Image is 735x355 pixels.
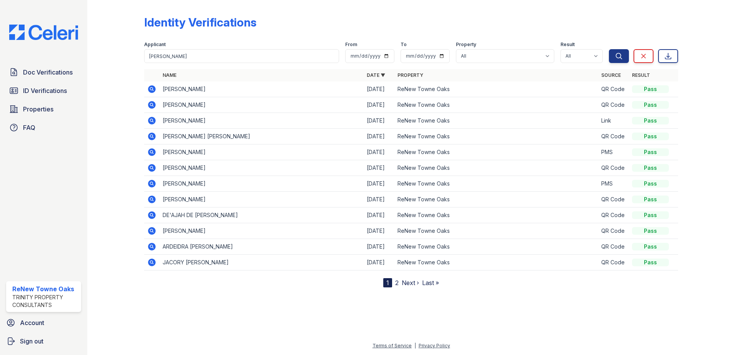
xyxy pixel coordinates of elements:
[6,65,81,80] a: Doc Verifications
[160,81,364,97] td: [PERSON_NAME]
[12,284,78,294] div: ReNew Towne Oaks
[632,243,669,250] div: Pass
[394,192,599,207] td: ReNew Towne Oaks
[364,255,394,270] td: [DATE]
[372,343,412,348] a: Terms of Service
[598,176,629,192] td: PMS
[598,81,629,97] td: QR Code
[394,176,599,192] td: ReNew Towne Oaks
[401,41,407,48] label: To
[632,133,669,140] div: Pass
[144,49,339,63] input: Search by name or phone number
[598,129,629,144] td: QR Code
[160,239,364,255] td: ARDEIDRA [PERSON_NAME]
[20,337,43,346] span: Sign out
[598,255,629,270] td: QR Code
[3,315,84,330] a: Account
[6,101,81,117] a: Properties
[598,207,629,223] td: QR Code
[394,223,599,239] td: ReNew Towne Oaks
[160,207,364,223] td: DE'AJAH DE [PERSON_NAME]
[632,180,669,187] div: Pass
[560,41,575,48] label: Result
[160,176,364,192] td: [PERSON_NAME]
[160,192,364,207] td: [PERSON_NAME]
[598,223,629,239] td: QR Code
[160,97,364,113] td: [PERSON_NAME]
[394,207,599,223] td: ReNew Towne Oaks
[23,123,35,132] span: FAQ
[394,255,599,270] td: ReNew Towne Oaks
[367,72,385,78] a: Date ▼
[23,68,73,77] span: Doc Verifications
[632,117,669,124] div: Pass
[364,97,394,113] td: [DATE]
[394,113,599,129] td: ReNew Towne Oaks
[632,164,669,172] div: Pass
[364,192,394,207] td: [DATE]
[160,160,364,176] td: [PERSON_NAME]
[394,160,599,176] td: ReNew Towne Oaks
[364,176,394,192] td: [DATE]
[364,129,394,144] td: [DATE]
[598,144,629,160] td: PMS
[414,343,416,348] div: |
[632,101,669,109] div: Pass
[23,86,67,95] span: ID Verifications
[632,148,669,156] div: Pass
[422,279,439,287] a: Last »
[364,160,394,176] td: [DATE]
[364,113,394,129] td: [DATE]
[144,15,256,29] div: Identity Verifications
[397,72,423,78] a: Property
[395,279,399,287] a: 2
[394,144,599,160] td: ReNew Towne Oaks
[394,81,599,97] td: ReNew Towne Oaks
[632,227,669,235] div: Pass
[160,113,364,129] td: [PERSON_NAME]
[394,97,599,113] td: ReNew Towne Oaks
[12,294,78,309] div: Trinity Property Consultants
[3,333,84,349] a: Sign out
[163,72,176,78] a: Name
[364,207,394,223] td: [DATE]
[402,279,419,287] a: Next ›
[632,72,650,78] a: Result
[23,105,53,114] span: Properties
[6,120,81,135] a: FAQ
[601,72,621,78] a: Source
[632,196,669,203] div: Pass
[394,129,599,144] td: ReNew Towne Oaks
[160,255,364,270] td: JACORY [PERSON_NAME]
[345,41,357,48] label: From
[394,239,599,255] td: ReNew Towne Oaks
[364,239,394,255] td: [DATE]
[160,144,364,160] td: [PERSON_NAME]
[160,129,364,144] td: [PERSON_NAME] [PERSON_NAME]
[6,83,81,98] a: ID Verifications
[144,41,166,48] label: Applicant
[598,113,629,129] td: Link
[632,211,669,219] div: Pass
[160,223,364,239] td: [PERSON_NAME]
[383,278,392,287] div: 1
[419,343,450,348] a: Privacy Policy
[632,85,669,93] div: Pass
[598,239,629,255] td: QR Code
[456,41,476,48] label: Property
[364,223,394,239] td: [DATE]
[632,259,669,266] div: Pass
[20,318,44,327] span: Account
[364,81,394,97] td: [DATE]
[364,144,394,160] td: [DATE]
[3,25,84,40] img: CE_Logo_Blue-a8612792a0a2168367f1c8372b55b34899dd931a85d93a1a3d3e32e68fde9ad4.png
[598,192,629,207] td: QR Code
[598,97,629,113] td: QR Code
[598,160,629,176] td: QR Code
